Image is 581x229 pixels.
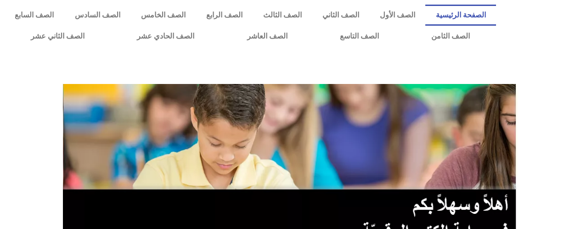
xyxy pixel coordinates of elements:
[369,5,425,26] a: الصف الأول
[111,26,220,47] a: الصف الحادي عشر
[5,5,64,26] a: الصف السابع
[64,5,130,26] a: الصف السادس
[425,5,496,26] a: الصفحة الرئيسية
[221,26,314,47] a: الصف العاشر
[130,5,196,26] a: الصف الخامس
[314,26,405,47] a: الصف التاسع
[5,26,111,47] a: الصف الثاني عشر
[196,5,253,26] a: الصف الرابع
[405,26,496,47] a: الصف الثامن
[312,5,369,26] a: الصف الثاني
[253,5,312,26] a: الصف الثالث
